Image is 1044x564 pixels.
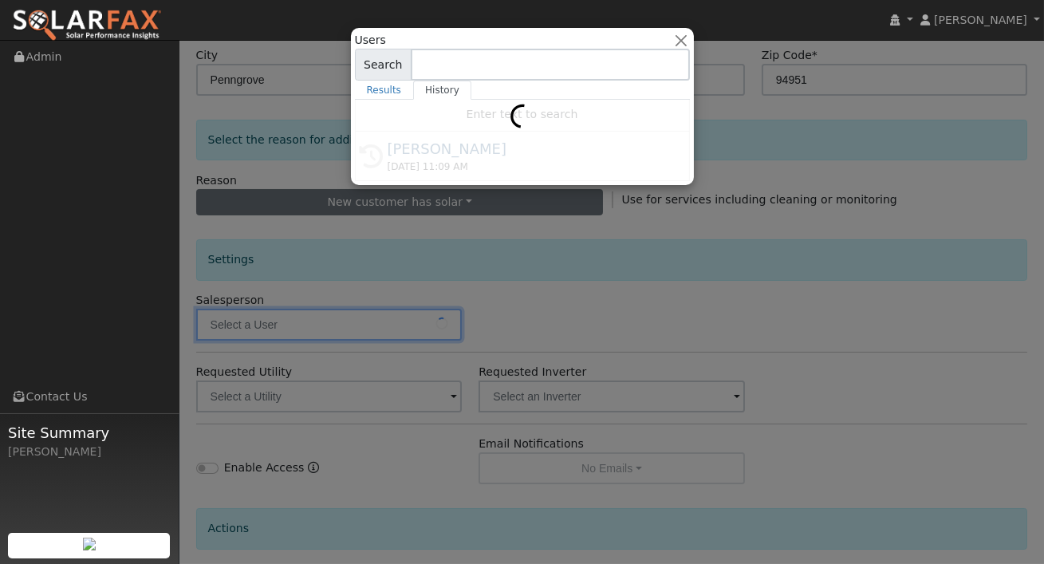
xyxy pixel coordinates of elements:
[12,9,162,42] img: SolarFax
[934,14,1027,26] span: [PERSON_NAME]
[83,538,96,550] img: retrieve
[355,81,414,100] a: Results
[8,422,171,444] span: Site Summary
[8,444,171,460] div: [PERSON_NAME]
[413,81,471,100] a: History
[355,49,412,81] span: Search
[355,32,386,49] span: Users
